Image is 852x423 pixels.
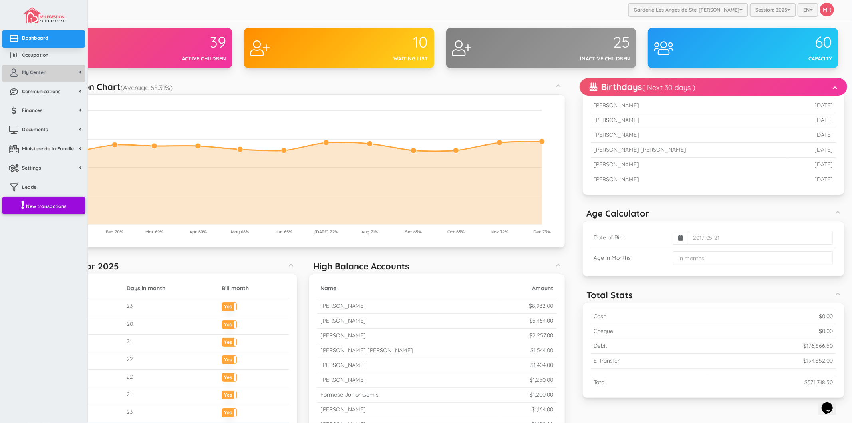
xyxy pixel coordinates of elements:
label: Yes [222,303,236,309]
div: Capacity [743,55,832,62]
small: $1,200.00 [530,391,554,398]
a: Leads [2,180,85,197]
small: $1,404.00 [531,361,554,369]
tspan: Oct 65% [447,229,465,235]
td: 22 [123,370,218,387]
span: Finances [22,107,42,114]
label: Yes [222,409,236,415]
tspan: Jun 65% [276,229,293,235]
td: 20 [123,317,218,334]
tspan: Apr 69% [189,229,207,235]
img: image [23,7,64,23]
td: 22 [123,352,218,369]
td: Age in Months [591,248,670,269]
h5: Days in month [127,285,215,291]
tspan: Aug 71% [361,229,378,235]
tspan: Dec 73% [533,229,551,235]
td: $0.00 [707,324,836,339]
small: [PERSON_NAME] [320,332,366,339]
a: Dashboard [2,30,85,48]
td: E-Transfer [591,354,707,369]
h5: Birthdays [590,82,695,92]
small: $2,257.00 [530,332,554,339]
a: Occupation [2,48,85,65]
td: [DATE] [787,158,836,172]
small: $5,464.00 [530,317,554,324]
td: [DATE] [787,98,836,113]
td: $371,718.50 [707,375,836,390]
td: Cheque [591,324,707,339]
a: Settings [2,160,85,178]
td: 21 [123,387,218,405]
h5: High Balance Accounts [313,261,409,271]
td: $194,852.00 [707,354,836,369]
h5: Total Stats [587,290,633,300]
span: Leads [22,184,36,190]
input: In months [673,251,833,265]
small: Formose Junior Gomis [320,391,379,398]
small: [PERSON_NAME] [320,361,366,369]
small: ( Next 30 days ) [642,83,695,92]
small: [PERSON_NAME] [320,317,366,324]
td: [DATE] [787,172,836,187]
iframe: chat widget [818,391,844,415]
small: $1,250.00 [530,376,554,383]
td: 23 [123,405,218,423]
td: Debit [591,339,707,354]
a: Ministere de la Famille [2,141,85,158]
td: [PERSON_NAME] [591,98,787,113]
td: [DATE] [787,113,836,128]
a: New transactions [2,197,85,215]
td: $176,866.50 [707,339,836,354]
td: 21 [123,334,218,352]
tspan: Feb 70% [106,229,124,235]
tspan: [DATE] 72% [315,229,338,235]
label: Yes [222,321,236,327]
a: Communications [2,84,85,101]
small: $1,544.00 [531,347,554,354]
td: [PERSON_NAME] [591,128,787,143]
label: Yes [222,356,236,362]
td: [PERSON_NAME] [591,172,787,187]
div: 39 [137,34,226,51]
small: $1,164.00 [532,406,554,413]
td: [DATE] [787,128,836,143]
tspan: Mar 69% [145,229,163,235]
td: Total [591,375,707,390]
tspan: May 66% [231,229,250,235]
label: Yes [222,391,236,397]
small: $8,932.00 [529,302,554,309]
span: Documents [22,126,48,133]
h5: Name [320,285,497,291]
h5: Amount [503,285,554,291]
small: [PERSON_NAME] [320,376,366,383]
span: Ministere de la Famille [22,145,74,152]
a: Finances [2,103,85,120]
div: Waiting list [339,55,428,62]
td: [DATE] [787,143,836,158]
span: My Center [22,69,46,76]
label: Yes [222,338,236,344]
input: 2017-05-21 [688,231,833,245]
div: 60 [743,34,832,51]
h5: Age Calculator [587,209,650,218]
small: [PERSON_NAME] [320,406,366,413]
h5: Occupation Chart [46,82,173,92]
td: [PERSON_NAME] [591,158,787,172]
tspan: Set 65% [405,229,422,235]
h5: Bill month [222,285,286,291]
span: Settings [22,164,41,171]
span: Communications [22,88,60,95]
td: [PERSON_NAME] [591,113,787,128]
a: Documents [2,122,85,139]
div: 25 [541,34,630,51]
tspan: Nov 72% [491,229,509,235]
td: 23 [123,299,218,317]
a: My Center [2,65,85,82]
span: Dashboard [22,34,48,41]
div: Inactive children [541,55,630,62]
small: [PERSON_NAME] [320,302,366,309]
td: $0.00 [707,309,836,324]
td: [PERSON_NAME] [PERSON_NAME] [591,143,787,158]
span: Occupation [22,52,48,58]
